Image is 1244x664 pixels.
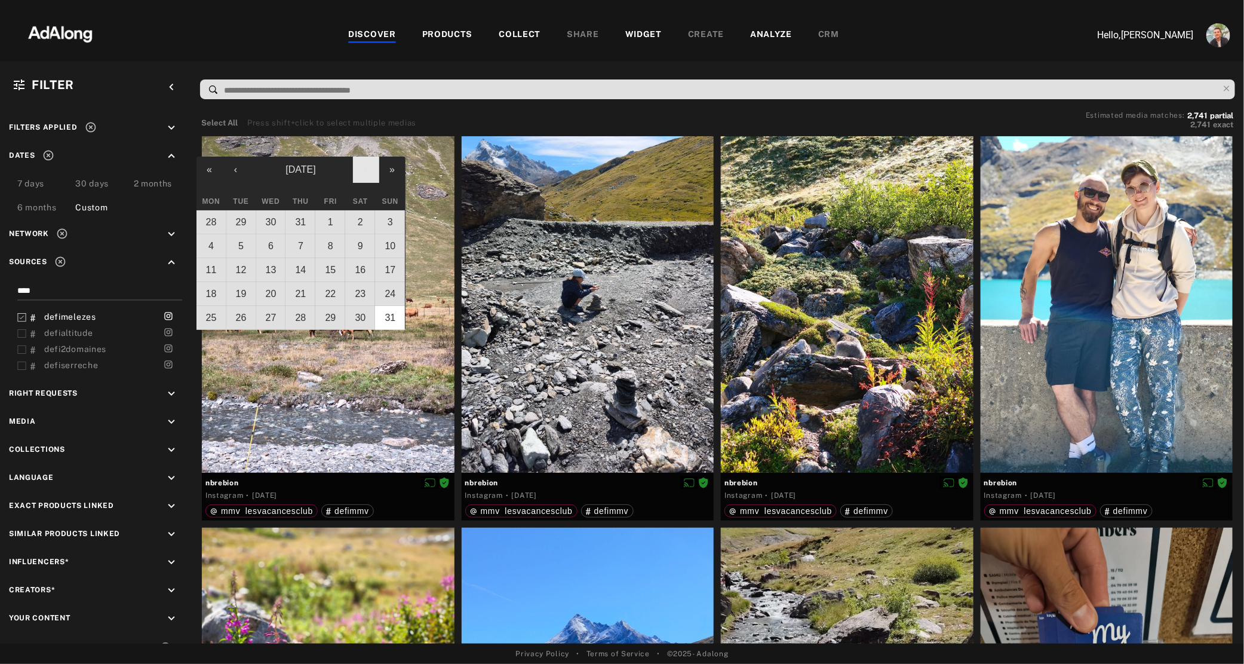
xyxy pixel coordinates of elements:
div: PRODUCTS [422,28,473,42]
i: keyboard_arrow_down [165,443,178,457]
span: defimmv [334,506,369,516]
div: DISCOVER [348,28,396,42]
span: Influencers* [9,558,69,566]
button: Account settings [1203,20,1233,50]
button: Disable diffusion on this media [1199,476,1217,489]
span: Media [9,417,36,426]
span: mmv_lesvacancesclub [1000,506,1092,516]
button: Disable diffusion on this media [940,476,958,489]
span: · [766,491,769,500]
time: 2025-08-31T10:38:54.000Z [771,491,796,500]
span: Filter [32,78,74,92]
div: Press shift+click to select multiple medias [247,117,416,129]
span: • [657,648,660,659]
button: 2,741exact [1086,119,1233,131]
span: Your Content [9,614,70,622]
span: defiserreche [44,360,98,370]
span: Creators* [9,586,55,594]
i: keyboard_arrow_down [165,528,178,541]
span: nbrebion [724,478,970,488]
span: Rights agreed [1217,478,1228,486]
div: defimmv [326,507,369,515]
i: keyboard_arrow_down [165,121,178,134]
span: Network [9,230,49,238]
i: keyboard_arrow_down [165,556,178,569]
span: defimmv [853,506,888,516]
div: Instagram [205,490,243,501]
time: 2025-08-31T10:38:54.000Z [512,491,537,500]
span: defimelezes [44,312,96,322]
span: Rights agreed [439,478,450,486]
span: Dates [9,151,35,160]
span: defimmv [594,506,629,516]
a: Privacy Policy [515,648,569,659]
div: SHARE [567,28,599,42]
div: mmv_lesvacancesclub [470,507,573,515]
span: defimmv [1113,506,1148,516]
span: mmv_lesvacancesclub [481,506,573,516]
div: 7 days [17,178,44,192]
span: Collections [9,445,65,454]
time: 2025-08-31T10:38:54.000Z [1031,491,1056,500]
div: mmv_lesvacancesclub [989,507,1092,515]
span: Rights agreed [958,478,969,486]
time: 2025-08-31T10:38:54.000Z [252,491,277,500]
i: keyboard_arrow_down [165,500,178,513]
i: keyboard_arrow_down [165,584,178,597]
div: Instagram [724,490,762,501]
div: 30 days [75,178,109,192]
span: Estimated media matches: [1086,111,1185,120]
span: Right Requests [9,389,78,397]
span: Exact Products Linked [9,501,114,510]
span: nbrebion [984,478,1230,488]
button: Select All [201,117,238,129]
span: 2,741 [1190,120,1211,129]
div: 2 months [134,178,173,192]
span: 2,741 [1187,111,1208,120]
span: · [1025,491,1028,500]
i: keyboard_arrow_down [165,228,178,241]
div: defimmv [586,507,629,515]
span: mmv_lesvacancesclub [740,506,832,516]
button: 2,741partial [1187,113,1233,119]
div: COLLECT [499,28,540,42]
i: keyboard_arrow_up [165,256,178,269]
span: Filters applied [9,123,78,131]
div: 6 months [17,201,57,216]
div: defimmv [1105,507,1148,515]
div: Instagram [984,490,1022,501]
div: defimmv [845,507,888,515]
span: nbrebion [205,478,451,488]
button: Disable diffusion on this media [421,476,439,489]
span: Language [9,473,54,482]
span: mmv_lesvacancesclub [221,506,313,516]
span: · [506,491,509,500]
p: Hello, [PERSON_NAME] [1074,28,1194,42]
i: keyboard_arrow_left [165,81,178,94]
img: ACg8ocLjEk1irI4XXb49MzUGwa4F_C3PpCyg-3CPbiuLEZrYEA=s96-c [1206,23,1230,47]
i: keyboard_arrow_down [165,612,178,625]
div: ANALYZE [750,28,792,42]
i: keyboard_arrow_down [165,472,178,485]
a: Terms of Service [586,648,650,659]
img: 63233d7d88ed69de3c212112c67096b6.png [8,15,113,51]
span: Similar Products Linked [9,530,120,538]
div: WIDGET [625,28,662,42]
span: © 2025 - Adalong [667,648,729,659]
div: CREATE [688,28,724,42]
span: nbrebion [465,478,711,488]
div: Custom [75,201,107,216]
span: • [576,648,579,659]
iframe: Chat Widget [1184,607,1244,664]
span: Sources [9,258,47,266]
i: keyboard_arrow_down [165,415,178,429]
div: Instagram [465,490,503,501]
div: mmv_lesvacancesclub [210,507,313,515]
span: Rights agreed [698,478,709,486]
span: · [246,491,249,500]
i: keyboard_arrow_up [165,149,178,163]
div: CRM [818,28,839,42]
span: defi2domaines [44,344,106,354]
i: keyboard_arrow_down [165,387,178,400]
